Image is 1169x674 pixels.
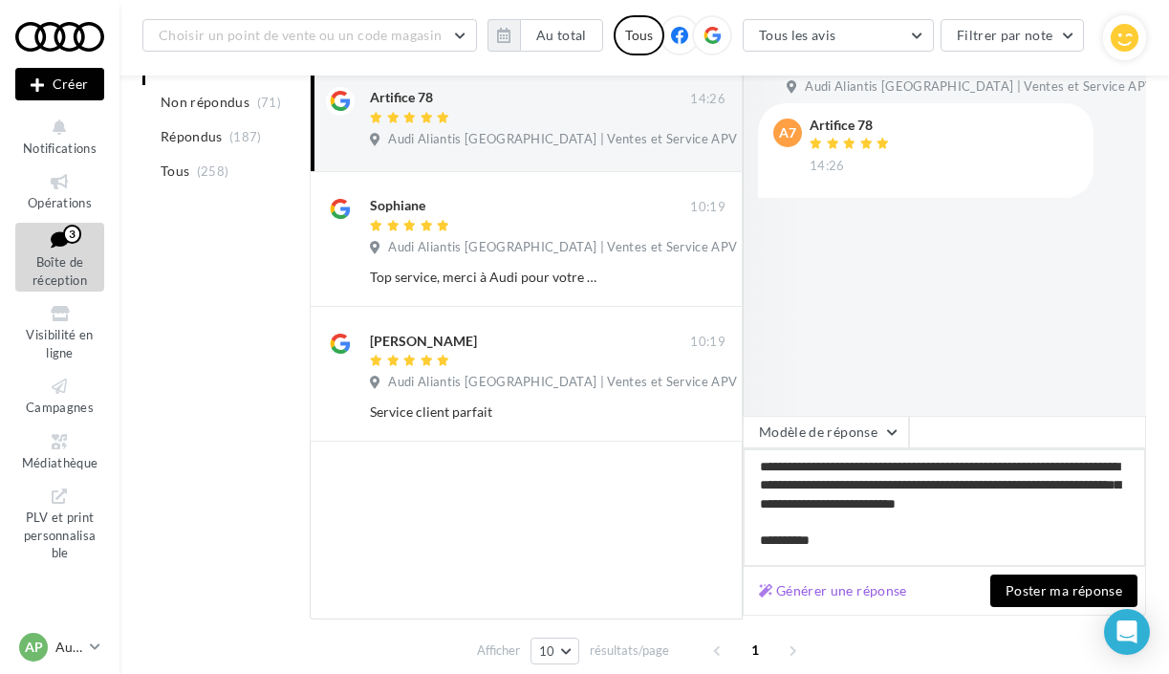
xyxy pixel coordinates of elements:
a: Médiathèque [15,427,104,474]
span: Campagnes [26,400,94,415]
span: 10 [539,643,555,659]
span: Opérations [28,195,92,210]
a: Boîte de réception3 [15,223,104,293]
span: résultats/page [590,641,669,660]
span: Médiathèque [22,455,98,470]
div: Open Intercom Messenger [1104,609,1150,655]
span: AP [25,638,43,657]
span: (187) [229,129,262,144]
button: Au total [487,19,603,52]
div: Artifice 78 [370,88,433,107]
a: Visibilité en ligne [15,299,104,364]
span: 10:19 [690,199,725,216]
span: Non répondus [161,93,249,112]
span: Choisir un point de vente ou un code magasin [159,27,442,43]
button: 10 [530,638,579,664]
span: PLV et print personnalisable [24,506,97,560]
a: AP Audi [GEOGRAPHIC_DATA] 15 [15,629,104,665]
div: Sophiane [370,196,425,215]
span: (71) [257,95,281,110]
span: (258) [197,163,229,179]
div: Nouvelle campagne [15,68,104,100]
button: Poster ma réponse [990,575,1137,607]
div: Service client parfait [370,402,601,422]
a: Campagnes [15,372,104,419]
a: Opérations [15,167,104,214]
span: 1 [740,635,770,665]
a: PLV et print personnalisable [15,482,104,565]
span: Audi Aliantis [GEOGRAPHIC_DATA] | Ventes et Service APV [388,374,737,391]
span: Notifications [23,141,97,156]
span: Boîte de réception [32,254,87,288]
span: Tous [161,162,189,181]
span: Audi Aliantis [GEOGRAPHIC_DATA] | Ventes et Service APV [388,131,737,148]
span: 10:19 [690,334,725,351]
div: Artifice 78 [810,119,894,132]
div: [PERSON_NAME] [370,332,477,351]
p: Audi [GEOGRAPHIC_DATA] 15 [55,638,82,657]
span: Audi Aliantis [GEOGRAPHIC_DATA] | Ventes et Service APV [388,239,737,256]
button: Notifications [15,113,104,160]
button: Filtrer par note [941,19,1085,52]
button: Modèle de réponse [743,416,909,448]
span: Audi Aliantis [GEOGRAPHIC_DATA] | Ventes et Service APV [805,78,1154,96]
span: 14:26 [690,91,725,108]
div: Top service, merci à Audi pour votre réactivité. Je recommande [370,268,601,287]
span: 14:26 [810,158,845,175]
span: Répondus [161,127,223,146]
button: Au total [520,19,603,52]
span: Visibilité en ligne [26,327,93,360]
span: Afficher [477,641,520,660]
button: Générer une réponse [751,579,915,602]
div: 3 [63,225,81,244]
span: A7 [779,123,796,142]
button: Choisir un point de vente ou un code magasin [142,19,477,52]
button: Tous les avis [743,19,934,52]
span: Tous les avis [759,27,836,43]
button: Créer [15,68,104,100]
div: Tous [614,15,664,55]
